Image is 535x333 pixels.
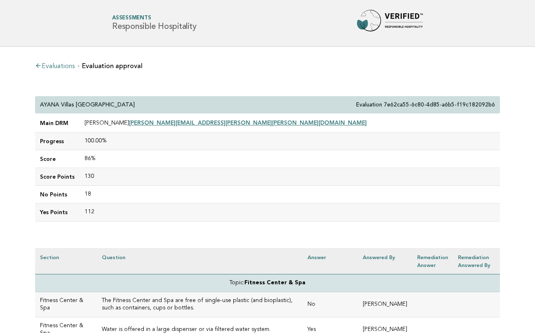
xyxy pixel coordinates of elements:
[80,186,500,203] td: 18
[35,63,75,70] a: Evaluations
[40,101,135,109] p: AYANA Villas [GEOGRAPHIC_DATA]
[303,292,358,317] td: No
[356,101,495,109] p: Evaluation 7e62ca55-6c80-4d85-a6b5-f19c182092b6
[35,150,80,168] td: Score
[80,132,500,150] td: 100.00%
[80,168,500,186] td: 130
[35,114,80,132] td: Main DRM
[129,119,367,126] a: [PERSON_NAME][EMAIL_ADDRESS][PERSON_NAME][PERSON_NAME][DOMAIN_NAME]
[78,63,143,69] li: Evaluation approval
[80,150,500,168] td: 86%
[112,16,196,31] h1: Responsible Hospitality
[453,248,500,274] th: Remediation Answered by
[358,248,412,274] th: Answered by
[35,168,80,186] td: Score Points
[35,248,97,274] th: Section
[303,248,358,274] th: Answer
[35,186,80,203] td: No Points
[357,10,423,36] img: Forbes Travel Guide
[35,274,500,292] td: Topic:
[35,203,80,221] td: Yes Points
[97,248,303,274] th: Question
[35,292,97,317] td: Fitness Center & Spa
[244,280,305,286] strong: Fitness Center & Spa
[412,248,453,274] th: Remediation Answer
[102,297,298,312] h3: The Fitness Center and Spa are free of single-use plastic (and bioplastic), such as containers, c...
[358,292,412,317] td: [PERSON_NAME]
[80,203,500,221] td: 112
[80,114,500,132] td: [PERSON_NAME]
[35,132,80,150] td: Progress
[112,16,196,21] span: Assessments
